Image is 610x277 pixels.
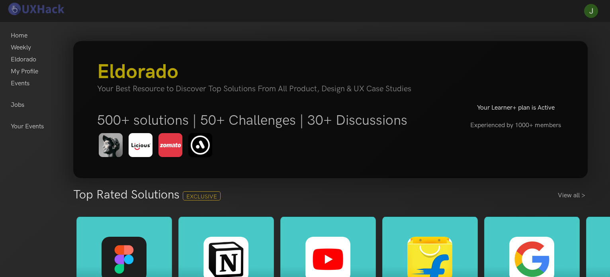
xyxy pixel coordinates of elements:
img: eldorado-banner-1.png [97,132,217,159]
h5: Experienced by 1000+ members [456,117,575,134]
h5: 500+ solutions | 50+ Challenges | 30+ Discussions [97,112,444,129]
img: UXHack logo [6,2,66,16]
a: View all > [558,191,588,200]
a: Weekly [11,42,31,54]
h4: Your Best Resource to Discover Top Solutions From All Product, Design & UX Case Studies [97,84,444,94]
a: Eldorado [11,54,36,66]
a: My Profile [11,66,38,78]
a: Jobs [11,99,24,111]
img: Your profile pic [584,4,598,18]
a: Events [11,78,29,90]
h6: Your Learner+ plan is Active [456,104,575,112]
h3: Top Rated Solutions [73,188,180,202]
span: Exclusive [183,191,221,200]
a: Home [11,30,27,42]
a: Your Events [11,121,44,133]
h3: Eldorado [97,60,444,84]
